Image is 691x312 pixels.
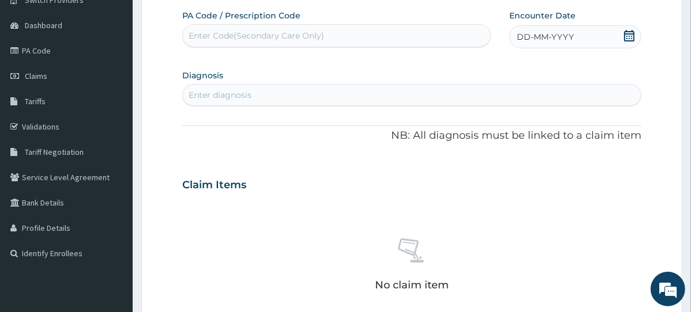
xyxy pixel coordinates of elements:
[25,71,47,81] span: Claims
[375,279,449,291] p: No claim item
[182,128,641,143] p: NB: All diagnosis must be linked to a claim item
[21,58,47,86] img: d_794563401_company_1708531726252_794563401
[189,6,217,33] div: Minimize live chat window
[25,96,46,106] span: Tariffs
[6,198,220,238] textarea: Type your message and hit 'Enter'
[182,179,246,192] h3: Claim Items
[189,30,324,41] div: Enter Code(Secondary Care Only)
[509,10,576,21] label: Encounter Date
[517,31,574,43] span: DD-MM-YYYY
[25,20,62,31] span: Dashboard
[60,64,194,79] div: Chat with us now
[189,89,251,101] div: Enter diagnosis
[67,87,159,203] span: We're online!
[25,147,84,157] span: Tariff Negotiation
[182,70,223,81] label: Diagnosis
[182,10,301,21] label: PA Code / Prescription Code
